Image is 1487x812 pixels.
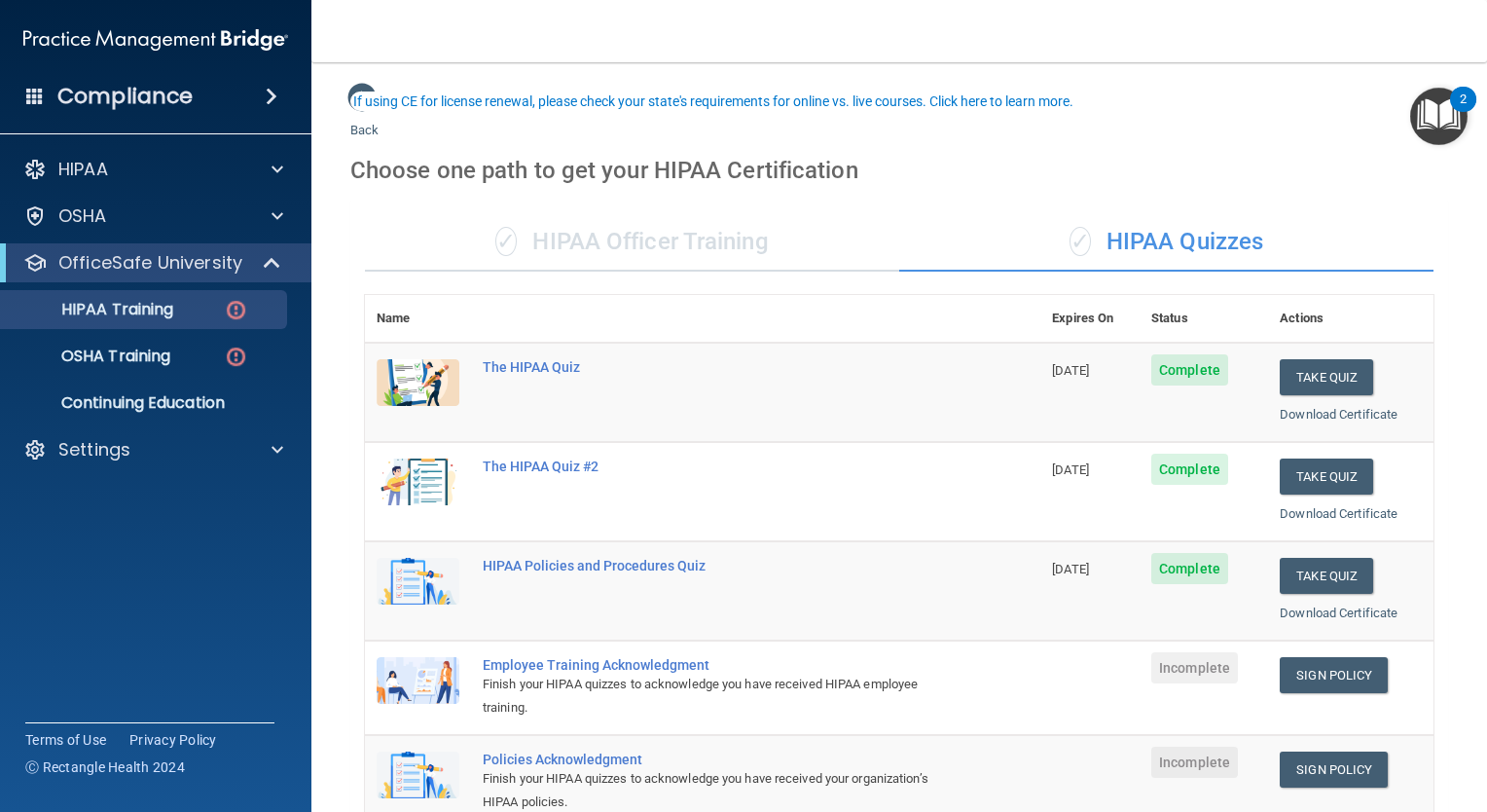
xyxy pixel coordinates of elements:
[1280,606,1397,620] a: Download Certificate
[1151,454,1228,485] span: Complete
[13,347,170,366] p: OSHA Training
[1052,363,1089,378] span: [DATE]
[483,673,943,720] div: Finish your HIPAA quizzes to acknowledge you have received HIPAA employee training.
[224,298,248,322] img: danger-circle.6113f641.png
[13,300,173,319] p: HIPAA Training
[25,757,185,777] span: Ⓒ Rectangle Health 2024
[353,94,1073,108] div: If using CE for license renewal, please check your state's requirements for online vs. live cours...
[23,251,282,275] a: OfficeSafe University
[1280,752,1388,788] a: Sign Policy
[1151,652,1238,683] span: Incomplete
[1280,506,1397,521] a: Download Certificate
[365,213,899,272] div: HIPAA Officer Training
[23,438,283,461] a: Settings
[495,227,517,256] span: ✓
[1070,227,1091,256] span: ✓
[350,92,1076,111] button: If using CE for license renewal, please check your state's requirements for online vs. live cours...
[1151,354,1228,386] span: Complete
[224,345,248,369] img: danger-circle.6113f641.png
[1268,295,1433,343] th: Actions
[483,657,943,673] div: Employee Training Acknowledgment
[1151,747,1238,778] span: Incomplete
[23,20,288,59] img: PMB logo
[483,558,943,573] div: HIPAA Policies and Procedures Quiz
[1040,295,1140,343] th: Expires On
[350,142,1448,199] div: Choose one path to get your HIPAA Certification
[483,752,943,767] div: Policies Acknowledgment
[58,158,108,181] p: HIPAA
[25,730,106,750] a: Terms of Use
[23,204,283,228] a: OSHA
[1460,99,1467,125] div: 2
[1410,88,1468,145] button: Open Resource Center, 2 new notifications
[13,393,278,413] p: Continuing Education
[1052,462,1089,477] span: [DATE]
[1280,359,1373,395] button: Take Quiz
[23,158,283,181] a: HIPAA
[483,459,943,474] div: The HIPAA Quiz #2
[58,251,242,275] p: OfficeSafe University
[1280,558,1373,594] button: Take Quiz
[899,213,1433,272] div: HIPAA Quizzes
[129,730,217,750] a: Privacy Policy
[1390,678,1464,752] iframe: Drift Widget Chat Controller
[1280,459,1373,495] button: Take Quiz
[57,83,193,110] h4: Compliance
[1280,407,1397,422] a: Download Certificate
[58,204,107,228] p: OSHA
[58,438,130,461] p: Settings
[350,99,379,137] a: Back
[365,295,471,343] th: Name
[1052,562,1089,576] span: [DATE]
[483,359,943,375] div: The HIPAA Quiz
[1151,553,1228,584] span: Complete
[1280,657,1388,693] a: Sign Policy
[1140,295,1268,343] th: Status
